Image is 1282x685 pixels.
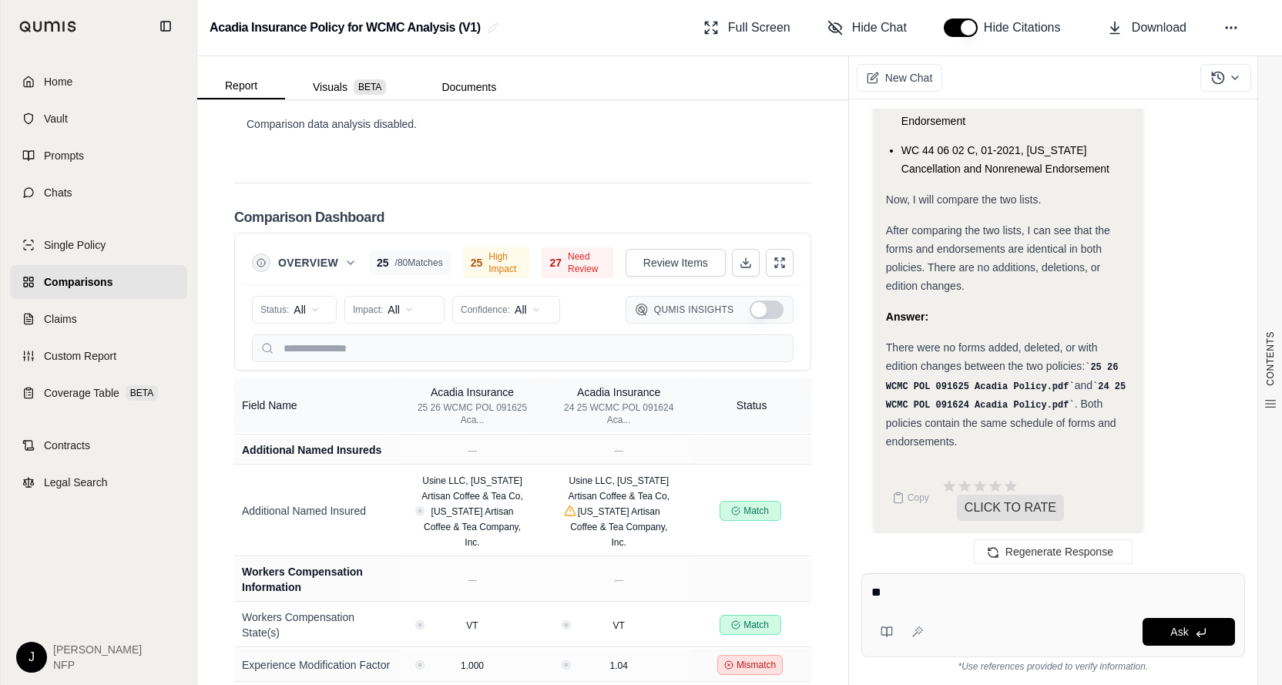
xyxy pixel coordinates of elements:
div: Additional Named Insured [242,503,391,519]
span: All [515,302,527,317]
a: Comparisons [10,265,187,299]
button: Collapse sidebar [153,14,178,39]
span: There were no forms added, deleted, or with edition changes between the two policies: [886,341,1098,372]
img: Qumis Logo [636,304,648,316]
span: High Impact [488,250,522,275]
a: Contracts [10,428,187,462]
span: — [614,445,623,456]
a: Legal Search [10,465,187,499]
div: Acadia Insurance [413,384,532,400]
a: Vault [10,102,187,136]
span: . Both policies contain the same schedule of forms and endorsements. [886,398,1116,448]
th: Status [692,378,811,432]
div: 25 26 WCMC POL 091625 Aca... [413,401,532,426]
span: Single Policy [44,237,106,253]
span: Chats [44,185,72,200]
span: Comparison data analysis disabled. [247,118,417,130]
span: Match [743,505,769,517]
code: 25 26 WCMC POL 091625 Acadia Policy.pdf [886,362,1119,392]
a: Single Policy [10,228,187,262]
span: — [614,575,623,586]
span: CLICK TO RATE [957,495,1064,521]
span: 27 [549,255,562,270]
span: / 80 Matches [395,257,443,269]
span: Coverage Table [44,385,119,401]
span: Usine LLC, [US_STATE] Artisan Coffee & Tea Co, [US_STATE] Artisan Coffee & Tea Company, Inc. [421,475,523,548]
span: All [388,302,400,317]
span: and [1075,379,1092,391]
div: *Use references provided to verify information. [861,657,1245,673]
span: Now, I will compare the two lists. [886,193,1042,206]
span: VT [466,620,478,631]
span: 25 [377,255,389,270]
span: Legal Search [44,475,108,490]
span: After comparing the two lists, I can see that the forms and endorsements are identical in both po... [886,224,1110,292]
span: Custom Report [44,348,116,364]
h2: Comparison Dashboard [234,207,384,228]
span: Full Screen [728,18,790,37]
button: Hide Chat [821,12,913,43]
span: Review Items [643,255,708,270]
div: 24 25 WCMC POL 091624 Aca... [559,401,678,426]
button: View confidence details [411,502,428,519]
span: Need Review [568,250,606,275]
button: Visuals [285,75,414,99]
span: Hide Citations [984,18,1070,37]
span: Prompts [44,148,84,163]
button: Status:All [252,296,337,324]
th: Field Name [234,378,399,432]
button: New Chat [857,64,942,92]
span: 25 [471,255,483,270]
span: — [468,445,477,456]
button: Confidence:All [452,296,560,324]
button: View confidence details [558,656,575,673]
a: Claims [10,302,187,336]
a: Home [10,65,187,99]
span: CONTENTS [1264,331,1277,386]
span: Usine LLC, [US_STATE] Artisan Coffee & Tea Co, [US_STATE] Artisan Coffee & Tea Company, Inc. [568,475,670,548]
span: Mismatch [737,659,776,671]
div: Workers Compensation Information [242,564,391,595]
button: View confidence details [411,616,428,633]
span: Claims [44,311,77,327]
span: NFP [53,657,142,673]
button: Show Qumis Insights [750,301,784,319]
span: 1.000 [461,660,484,671]
span: [PERSON_NAME] [53,642,142,657]
button: Full Screen [697,12,797,43]
span: Comparisons [44,274,112,290]
strong: Answer: [886,311,928,323]
span: Regenerate Response [1005,546,1113,558]
img: Qumis Logo [19,21,77,32]
span: WC 44 06 02 C, 01-2021, [US_STATE] Cancellation and Nonrenewal Endorsement [901,144,1109,175]
button: Documents [414,75,524,99]
span: BETA [354,79,386,95]
span: New Chat [885,70,932,86]
span: Status: [260,304,289,316]
button: View confidence details [558,616,575,633]
button: Expand Table [766,249,794,277]
a: Custom Report [10,339,187,373]
a: Chats [10,176,187,210]
a: Coverage TableBETA [10,376,187,410]
span: Ask [1170,626,1188,638]
button: Report [197,73,285,99]
span: Qumis Insights [654,304,734,316]
span: VT [613,620,625,631]
span: — [468,575,477,586]
div: Workers Compensation State(s) [242,609,391,640]
span: All [294,302,306,317]
button: Ask [1143,618,1235,646]
button: Review Items [626,249,726,277]
span: Download [1132,18,1186,37]
div: Additional Named Insureds [242,442,391,458]
button: Copy [886,482,935,513]
span: Match [743,619,769,631]
span: Impact: [353,304,383,316]
button: View confidence details [411,656,428,673]
span: BETA [126,385,158,401]
button: Overview [278,255,357,270]
a: Prompts [10,139,187,173]
span: Hide Chat [852,18,907,37]
span: Confidence: [461,304,510,316]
